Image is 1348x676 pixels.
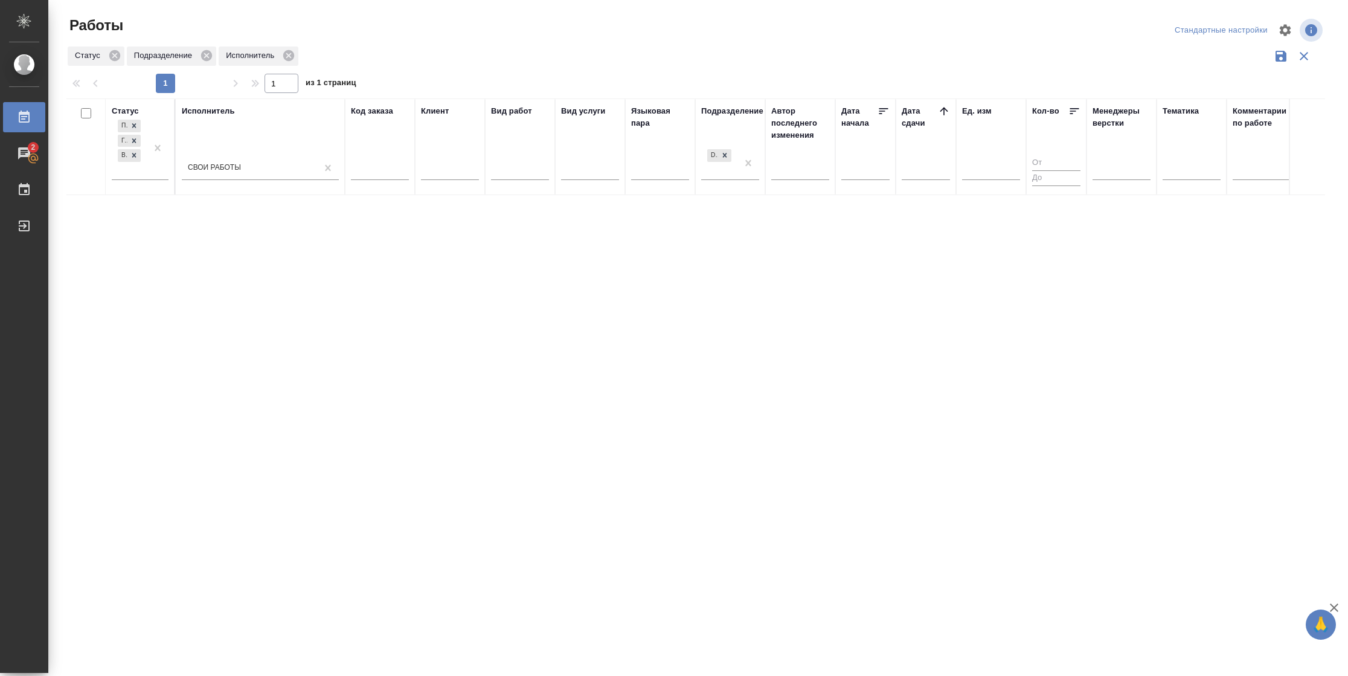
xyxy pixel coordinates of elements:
button: Сбросить фильтры [1292,45,1315,68]
div: Автор последнего изменения [771,105,829,141]
div: Кол-во [1032,105,1059,117]
div: Языковая пара [631,105,689,129]
div: DTPlight [706,148,733,163]
p: Подразделение [134,50,196,62]
div: Исполнитель [182,105,235,117]
span: Настроить таблицу [1271,16,1300,45]
div: Вид работ [491,105,532,117]
a: 2 [3,138,45,169]
div: Статус [112,105,139,117]
button: Сохранить фильтры [1269,45,1292,68]
div: Подбор, Готов к работе, В работе [117,118,142,134]
span: 🙏 [1311,612,1331,637]
div: Вид услуги [561,105,606,117]
div: Исполнитель [219,47,298,66]
div: Ед. изм [962,105,992,117]
div: Подбор, Готов к работе, В работе [117,148,142,163]
div: Дата начала [841,105,878,129]
span: 2 [24,141,42,153]
div: Клиент [421,105,449,117]
input: До [1032,170,1080,185]
span: Посмотреть информацию [1300,19,1325,42]
div: Дата сдачи [902,105,938,129]
div: Подразделение [701,105,763,117]
span: из 1 страниц [306,76,356,93]
div: Менеджеры верстки [1093,105,1151,129]
div: В работе [118,149,127,162]
div: Свои работы [188,163,241,173]
div: Подразделение [127,47,216,66]
p: Исполнитель [226,50,278,62]
div: Подбор [118,120,127,132]
div: Комментарии по работе [1233,105,1291,129]
p: Статус [75,50,104,62]
div: Готов к работе [118,135,127,147]
div: Тематика [1163,105,1199,117]
div: Подбор, Готов к работе, В работе [117,134,142,149]
div: Статус [68,47,124,66]
div: Код заказа [351,105,393,117]
span: Работы [66,16,123,35]
div: DTPlight [707,149,718,162]
div: split button [1172,21,1271,40]
button: 🙏 [1306,610,1336,640]
input: От [1032,156,1080,171]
